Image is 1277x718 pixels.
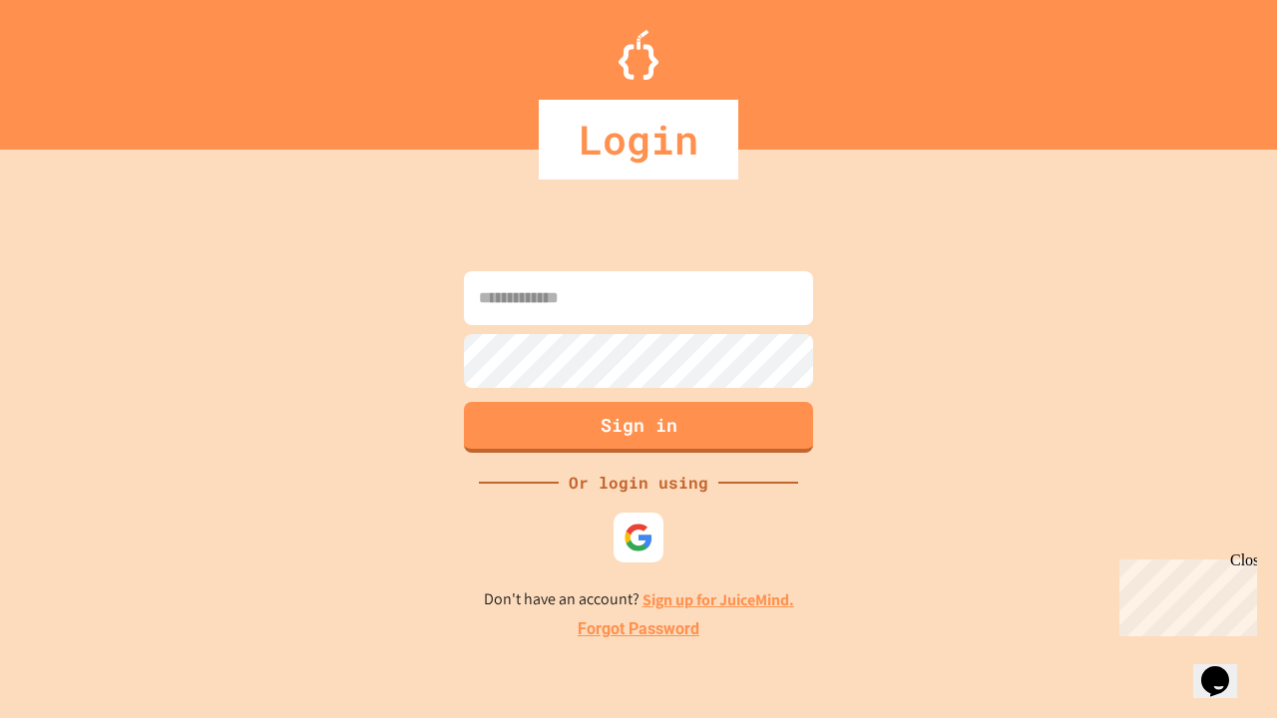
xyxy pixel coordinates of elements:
button: Sign in [464,402,813,453]
a: Forgot Password [578,617,699,641]
div: Login [539,100,738,179]
img: google-icon.svg [624,523,653,552]
img: Logo.svg [619,30,658,80]
div: Or login using [559,471,718,495]
div: Chat with us now!Close [8,8,138,127]
iframe: chat widget [1193,638,1257,698]
a: Sign up for JuiceMind. [642,589,794,610]
p: Don't have an account? [484,587,794,612]
iframe: chat widget [1111,551,1257,636]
